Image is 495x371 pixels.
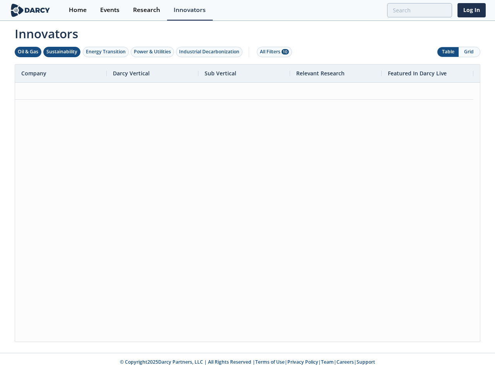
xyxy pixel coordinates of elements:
[321,359,334,365] a: Team
[86,48,126,55] div: Energy Transition
[179,48,239,55] div: Industrial Decarbonization
[260,48,289,55] div: All Filters
[457,3,486,17] a: Log In
[287,359,318,365] a: Privacy Policy
[9,22,486,43] span: Innovators
[134,48,171,55] div: Power & Utilities
[46,48,77,55] div: Sustainability
[83,47,129,57] button: Energy Transition
[9,3,51,17] img: logo-wide.svg
[133,7,160,13] div: Research
[113,70,150,77] span: Darcy Vertical
[282,49,289,54] span: 10
[174,7,206,13] div: Innovators
[69,7,87,13] div: Home
[18,48,38,55] div: Oil & Gas
[15,47,41,57] button: Oil & Gas
[205,70,236,77] span: Sub Vertical
[255,359,285,365] a: Terms of Use
[131,47,174,57] button: Power & Utilities
[43,47,80,57] button: Sustainability
[336,359,354,365] a: Careers
[176,47,242,57] button: Industrial Decarbonization
[437,47,459,57] button: Table
[387,3,452,17] input: Advanced Search
[257,47,292,57] button: All Filters 10
[357,359,375,365] a: Support
[388,70,447,77] span: Featured In Darcy Live
[296,70,345,77] span: Relevant Research
[11,359,484,366] p: © Copyright 2025 Darcy Partners, LLC | All Rights Reserved | | | | |
[459,47,480,57] button: Grid
[21,70,46,77] span: Company
[100,7,119,13] div: Events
